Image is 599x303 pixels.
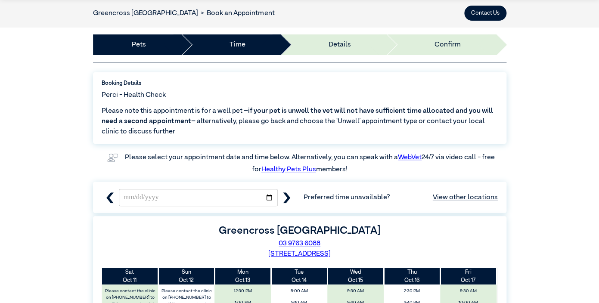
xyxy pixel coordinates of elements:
[93,8,275,19] nav: breadcrumb
[440,268,497,284] th: Oct 17
[384,268,440,284] th: Oct 16
[132,40,146,50] a: Pets
[158,268,214,284] th: Oct 12
[464,6,506,21] button: Contact Us
[443,286,494,296] span: 9:30 AM
[271,268,327,284] th: Oct 14
[102,79,498,87] label: Booking Details
[273,286,325,296] span: 9:00 AM
[214,268,271,284] th: Oct 13
[102,108,493,125] span: if your pet is unwell the vet will not have sufficient time allocated and you will need a second ...
[398,154,422,161] a: WebVet
[229,40,245,50] a: Time
[102,268,158,284] th: Oct 11
[125,154,496,173] label: Please select your appointment date and time below. Alternatively, you can speak with a 24/7 via ...
[330,286,382,296] span: 9:30 AM
[268,250,331,257] a: [STREET_ADDRESS]
[279,240,320,247] a: 03 9763 6088
[261,166,316,173] a: Healthy Pets Plus
[93,10,198,17] a: Greencross [GEOGRAPHIC_DATA]
[217,286,269,296] span: 12:30 PM
[433,192,498,203] a: View other locations
[102,90,166,100] span: Perci - Health Check
[327,268,384,284] th: Oct 15
[219,226,380,236] label: Greencross [GEOGRAPHIC_DATA]
[102,106,498,137] span: Please note this appointment is for a well pet – – alternatively, please go back and choose the ‘...
[304,192,497,203] span: Preferred time unavailable?
[104,151,121,164] img: vet
[386,286,438,296] span: 2:30 PM
[198,8,275,19] li: Book an Appointment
